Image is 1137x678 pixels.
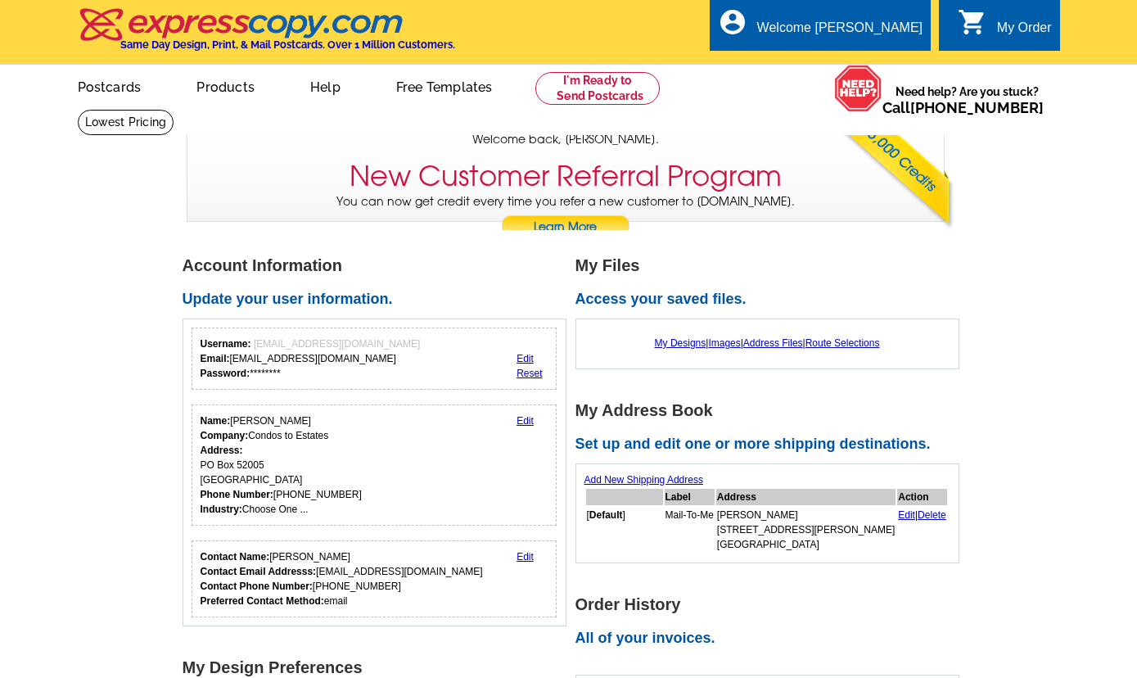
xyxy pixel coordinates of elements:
[997,20,1052,43] div: My Order
[120,38,455,51] h4: Same Day Design, Print, & Mail Postcards. Over 1 Million Customers.
[898,509,915,521] a: Edit
[201,353,230,364] strong: Email:
[183,291,575,309] h2: Update your user information.
[517,353,534,364] a: Edit
[575,596,968,613] h1: Order History
[201,566,317,577] strong: Contact Email Addresss:
[201,445,243,456] strong: Address:
[665,489,715,505] th: Label
[52,66,168,105] a: Postcards
[78,20,455,51] a: Same Day Design, Print, & Mail Postcards. Over 1 Million Customers.
[834,65,882,112] img: help
[586,507,663,553] td: [ ]
[370,66,519,105] a: Free Templates
[575,257,968,274] h1: My Files
[201,338,251,350] strong: Username:
[716,507,896,553] td: [PERSON_NAME] [STREET_ADDRESS][PERSON_NAME] [GEOGRAPHIC_DATA]
[183,257,575,274] h1: Account Information
[575,402,968,419] h1: My Address Book
[472,131,659,148] span: Welcome back, [PERSON_NAME].
[201,549,483,608] div: [PERSON_NAME] [EMAIL_ADDRESS][DOMAIN_NAME] [PHONE_NUMBER] email
[575,291,968,309] h2: Access your saved files.
[192,405,557,526] div: Your personal details.
[882,99,1044,116] span: Call
[958,18,1052,38] a: shopping_cart My Order
[897,489,947,505] th: Action
[708,337,740,349] a: Images
[517,415,534,427] a: Edit
[517,551,534,563] a: Edit
[201,551,270,563] strong: Contact Name:
[743,337,803,349] a: Address Files
[655,337,706,349] a: My Designs
[575,630,968,648] h2: All of your invoices.
[254,338,420,350] span: [EMAIL_ADDRESS][DOMAIN_NAME]
[284,66,367,105] a: Help
[192,540,557,617] div: Who should we contact regarding order issues?
[192,328,557,390] div: Your login information.
[201,415,231,427] strong: Name:
[897,507,947,553] td: |
[910,99,1044,116] a: [PHONE_NUMBER]
[958,7,987,37] i: shopping_cart
[201,430,249,441] strong: Company:
[882,84,1052,116] span: Need help? Are you stuck?
[201,581,313,592] strong: Contact Phone Number:
[201,368,250,379] strong: Password:
[187,193,944,240] p: You can now get credit every time you refer a new customer to [DOMAIN_NAME].
[350,160,782,193] h3: New Customer Referral Program
[918,509,946,521] a: Delete
[584,328,950,359] div: | | |
[170,66,281,105] a: Products
[201,595,324,607] strong: Preferred Contact Method:
[201,504,242,515] strong: Industry:
[501,215,630,240] a: Learn More
[575,436,968,454] h2: Set up and edit one or more shipping destinations.
[584,474,703,486] a: Add New Shipping Address
[183,659,575,676] h1: My Design Preferences
[201,414,362,517] div: [PERSON_NAME] Condos to Estates PO Box 52005 [GEOGRAPHIC_DATA] [PHONE_NUMBER] Choose One ...
[201,489,273,500] strong: Phone Number:
[805,337,880,349] a: Route Selections
[665,507,715,553] td: Mail-To-Me
[757,20,923,43] div: Welcome [PERSON_NAME]
[716,489,896,505] th: Address
[589,509,623,521] b: Default
[718,7,747,37] i: account_circle
[517,368,542,379] a: Reset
